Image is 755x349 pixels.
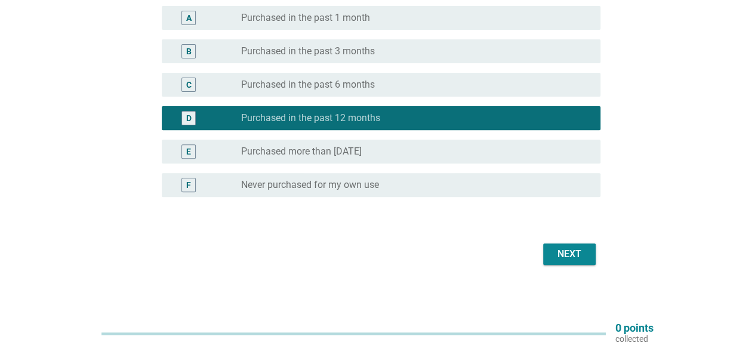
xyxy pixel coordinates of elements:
[241,12,370,24] label: Purchased in the past 1 month
[241,146,362,157] label: Purchased more than [DATE]
[241,45,375,57] label: Purchased in the past 3 months
[186,112,192,125] div: D
[186,45,192,58] div: B
[553,247,586,261] div: Next
[241,79,375,91] label: Purchased in the past 6 months
[186,146,191,158] div: E
[241,112,380,124] label: Purchased in the past 12 months
[615,323,654,333] p: 0 points
[543,243,596,265] button: Next
[186,79,192,91] div: C
[186,179,191,192] div: F
[186,12,192,24] div: A
[241,179,379,191] label: Never purchased for my own use
[615,333,654,344] p: collected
